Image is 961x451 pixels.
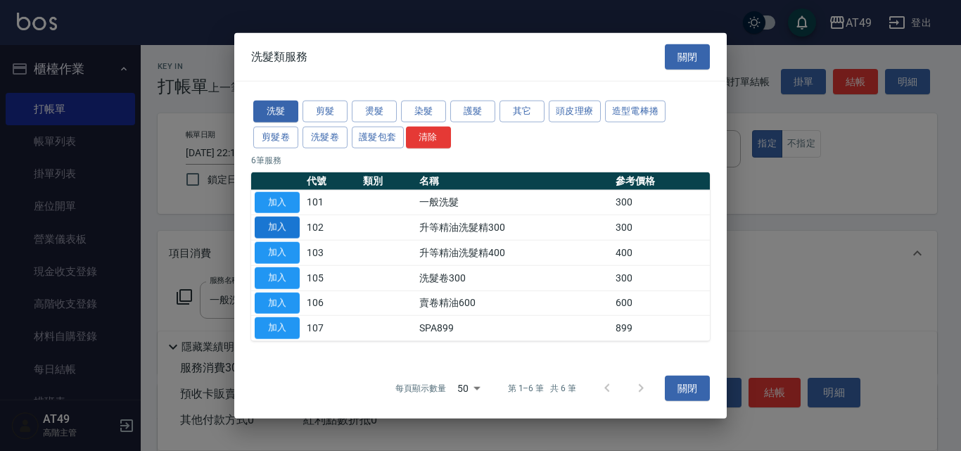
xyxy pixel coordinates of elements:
button: 染髮 [401,101,446,122]
button: 加入 [255,292,300,314]
td: 600 [612,291,710,316]
td: 300 [612,215,710,240]
button: 洗髮 [253,101,298,122]
button: 關閉 [665,44,710,70]
td: 300 [612,190,710,215]
button: 其它 [499,101,545,122]
td: 400 [612,240,710,265]
button: 加入 [255,267,300,288]
button: 加入 [255,242,300,264]
button: 護髮包套 [352,126,404,148]
td: 107 [303,315,359,341]
p: 第 1–6 筆 共 6 筆 [508,382,576,395]
button: 加入 [255,217,300,239]
button: 頭皮理療 [549,101,601,122]
th: 參考價格 [612,172,710,190]
td: 106 [303,291,359,316]
td: 升等精油洗髮精300 [416,215,611,240]
button: 護髮 [450,101,495,122]
button: 關閉 [665,376,710,402]
td: 賣卷精油600 [416,291,611,316]
button: 剪髮 [303,101,348,122]
td: 105 [303,265,359,291]
button: 造型電棒捲 [605,101,666,122]
span: 洗髮類服務 [251,49,307,63]
th: 代號 [303,172,359,190]
td: 102 [303,215,359,240]
th: 名稱 [416,172,611,190]
p: 6 筆服務 [251,153,710,166]
button: 剪髮卷 [253,126,298,148]
button: 燙髮 [352,101,397,122]
button: 洗髮卷 [303,126,348,148]
p: 每頁顯示數量 [395,382,446,395]
td: 899 [612,315,710,341]
td: 103 [303,240,359,265]
th: 類別 [359,172,416,190]
td: 升等精油洗髮精400 [416,240,611,265]
div: 50 [452,369,485,407]
td: 101 [303,190,359,215]
button: 清除 [406,126,451,148]
button: 加入 [255,191,300,213]
button: 加入 [255,317,300,339]
td: 一般洗髮 [416,190,611,215]
td: SPA899 [416,315,611,341]
td: 洗髮卷300 [416,265,611,291]
td: 300 [612,265,710,291]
